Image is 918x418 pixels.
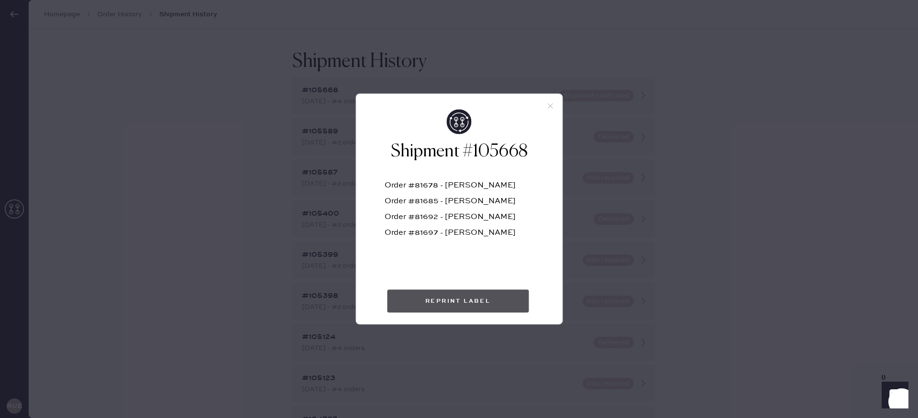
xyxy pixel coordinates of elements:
[385,140,533,163] h2: Shipment #105668
[385,229,533,245] div: Order #81697 - [PERSON_NAME]
[873,375,914,416] iframe: Front Chat
[385,198,533,213] div: Order #81685 - [PERSON_NAME]
[385,182,533,198] div: Order #81678 - [PERSON_NAME]
[385,213,533,229] div: Order #81692 - [PERSON_NAME]
[387,290,531,313] a: Reprint Label
[387,290,529,313] button: Reprint Label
